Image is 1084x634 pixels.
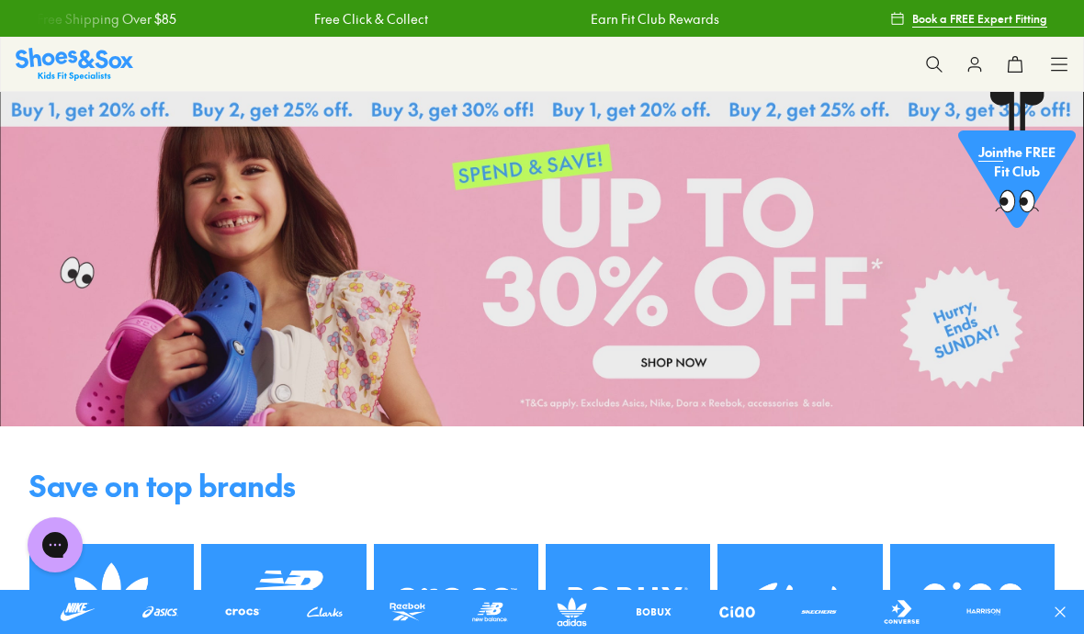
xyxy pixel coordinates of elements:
[313,9,427,28] a: Free Click & Collect
[958,91,1076,238] a: Jointhe FREE Fit Club
[890,2,1047,35] a: Book a FREE Expert Fitting
[16,48,133,80] a: Shoes & Sox
[958,128,1076,196] p: the FREE Fit Club
[591,9,719,28] a: Earn Fit Club Rewards
[16,48,133,80] img: SNS_Logo_Responsive.svg
[978,142,1003,161] span: Join
[912,10,1047,27] span: Book a FREE Expert Fitting
[37,9,176,28] a: Free Shipping Over $85
[18,511,92,579] iframe: Gorgias live chat messenger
